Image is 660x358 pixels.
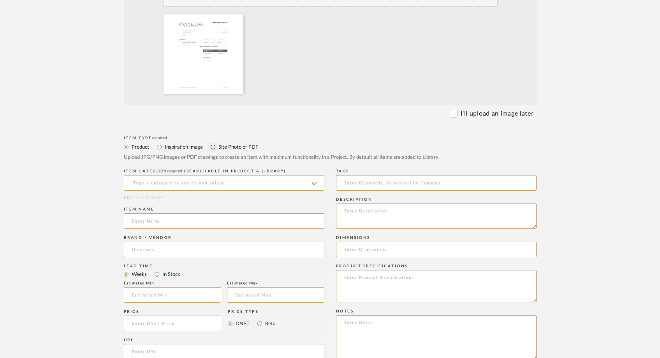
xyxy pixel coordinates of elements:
input: Estimated Min [124,287,221,303]
label: I'll upload an image later [461,109,533,118]
div: Price [124,309,222,314]
span: required [152,136,167,140]
div: Notes [336,309,537,314]
label: Inspiration Image [164,143,203,151]
label: Site Photo or PDF [218,143,258,151]
div: Item Type [124,136,537,140]
mat-radio-group: Select item type [124,142,537,152]
div: URL [124,338,324,342]
label: Retail [264,319,278,328]
div: Price Type [228,309,278,314]
mat-radio-group: Select price type [228,316,278,331]
input: Enter Name [124,213,324,229]
input: Type a category to search and select [124,175,324,191]
div: Tags [336,169,537,174]
span: (Searchable in Project & Library) [184,169,286,173]
div: Estimated Min [124,281,221,286]
div: Brand / Vendor [124,235,324,240]
label: In Stock [162,270,180,279]
input: Enter Keywords, Separated by Commas [336,175,537,191]
span: required [167,169,182,173]
label: Weeks [131,270,147,279]
div: PRODUCT TYPE [124,195,324,201]
div: Product Specifications [336,264,537,268]
input: Enter Dimensions [336,242,537,257]
div: Description [336,197,537,202]
div: Estimated Max [227,281,324,286]
div: Item name [124,207,324,212]
input: Unknown [124,242,324,257]
div: ITEM CATEGORY [124,169,324,174]
mat-radio-group: Select item type [124,269,324,279]
div: Upload JPG/PNG images or PDF drawings to create an item with maximum functionality in a Project. ... [124,154,537,161]
label: DNET [235,319,250,328]
label: Product [131,143,149,151]
div: Dimensions [336,235,537,240]
input: Enter DNET Price [124,316,222,331]
input: Estimated Max [227,287,324,303]
div: Lead Time [124,264,324,268]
